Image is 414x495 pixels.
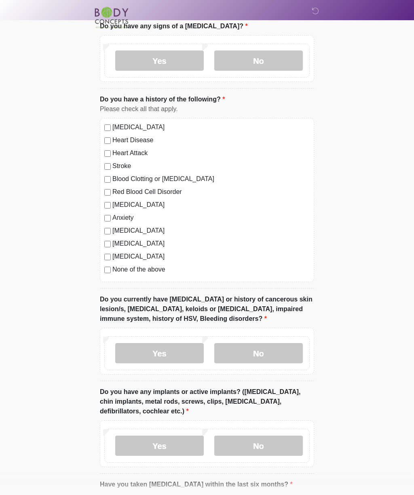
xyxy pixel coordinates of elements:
label: [MEDICAL_DATA] [112,226,310,236]
input: [MEDICAL_DATA] [104,228,111,235]
input: [MEDICAL_DATA] [104,254,111,261]
label: Heart Attack [112,149,310,158]
label: Have you taken [MEDICAL_DATA] within the last six months? [100,480,293,490]
label: [MEDICAL_DATA] [112,252,310,262]
input: Heart Attack [104,151,111,157]
label: No [214,51,303,71]
input: None of the above [104,267,111,274]
label: [MEDICAL_DATA] [112,239,310,249]
input: Anxiety [104,215,111,222]
label: None of the above [112,265,310,275]
label: Yes [115,51,204,71]
input: [MEDICAL_DATA] [104,202,111,209]
img: Body Concepts Logo [92,6,131,28]
input: Heart Disease [104,138,111,144]
label: Stroke [112,162,310,171]
label: No [214,436,303,456]
label: Blood Clotting or [MEDICAL_DATA] [112,175,310,184]
label: Anxiety [112,213,310,223]
label: No [214,343,303,364]
label: Heart Disease [112,136,310,145]
input: [MEDICAL_DATA] [104,241,111,248]
input: [MEDICAL_DATA] [104,125,111,131]
input: Blood Clotting or [MEDICAL_DATA] [104,177,111,183]
label: [MEDICAL_DATA] [112,200,310,210]
label: Do you currently have [MEDICAL_DATA] or history of cancerous skin lesion/s, [MEDICAL_DATA], keloi... [100,295,314,324]
label: Yes [115,343,204,364]
input: Red Blood Cell Disorder [104,190,111,196]
label: Yes [115,436,204,456]
input: Stroke [104,164,111,170]
label: [MEDICAL_DATA] [112,123,310,133]
div: Please check all that apply. [100,105,314,114]
label: Red Blood Cell Disorder [112,187,310,197]
label: Do you have any implants or active implants? ([MEDICAL_DATA], chin implants, metal rods, screws, ... [100,388,314,417]
label: Do you have a history of the following? [100,95,225,105]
